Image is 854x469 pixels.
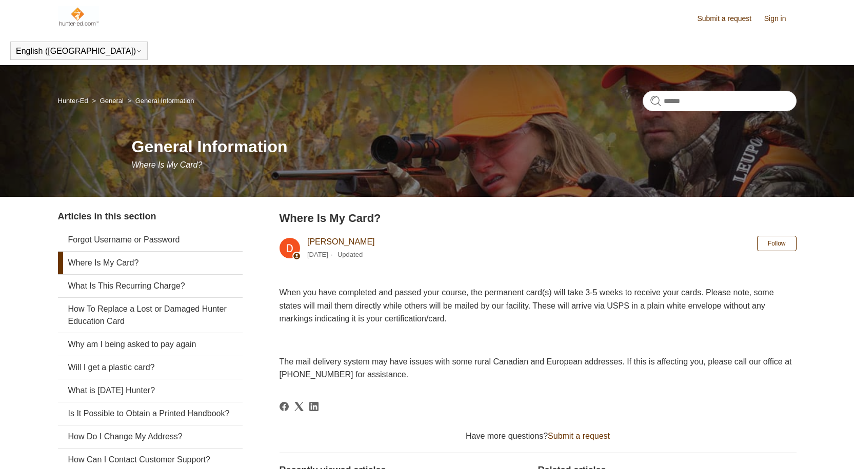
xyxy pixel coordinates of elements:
a: Submit a request [697,13,762,24]
div: Have more questions? [280,430,797,442]
svg: Share this page on LinkedIn [309,402,319,411]
time: 03/04/2024, 09:46 [307,251,328,258]
a: Sign in [764,13,797,24]
input: Search [643,91,797,111]
a: What Is This Recurring Charge? [58,275,243,297]
a: LinkedIn [309,402,319,411]
img: Hunter-Ed Help Center home page [58,6,100,27]
h1: General Information [132,134,797,159]
a: Where Is My Card? [58,252,243,274]
a: How Do I Change My Address? [58,425,243,448]
a: Is It Possible to Obtain a Printed Handbook? [58,402,243,425]
h2: Where Is My Card? [280,210,797,227]
li: Updated [337,251,363,258]
a: Facebook [280,402,289,411]
li: Hunter-Ed [58,97,90,105]
a: Will I get a plastic card? [58,356,243,379]
span: Where Is My Card? [132,160,203,169]
button: English ([GEOGRAPHIC_DATA]) [16,47,142,56]
span: The mail delivery system may have issues with some rural Canadian and European addresses. If this... [280,357,792,379]
svg: Share this page on X Corp [294,402,304,411]
a: How To Replace a Lost or Damaged Hunter Education Card [58,298,243,333]
span: Articles in this section [58,211,156,221]
svg: Share this page on Facebook [280,402,289,411]
a: Why am I being asked to pay again [58,333,243,356]
li: General [90,97,125,105]
a: Hunter-Ed [58,97,88,105]
a: What is [DATE] Hunter? [58,379,243,402]
button: Follow Article [757,236,797,251]
li: General Information [125,97,194,105]
span: When you have completed and passed your course, the permanent card(s) will take 3-5 weeks to rece... [280,288,774,323]
a: X Corp [294,402,304,411]
a: General Information [135,97,194,105]
a: Submit a request [548,432,610,440]
a: Forgot Username or Password [58,229,243,251]
a: [PERSON_NAME] [307,237,375,246]
a: General [100,97,124,105]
